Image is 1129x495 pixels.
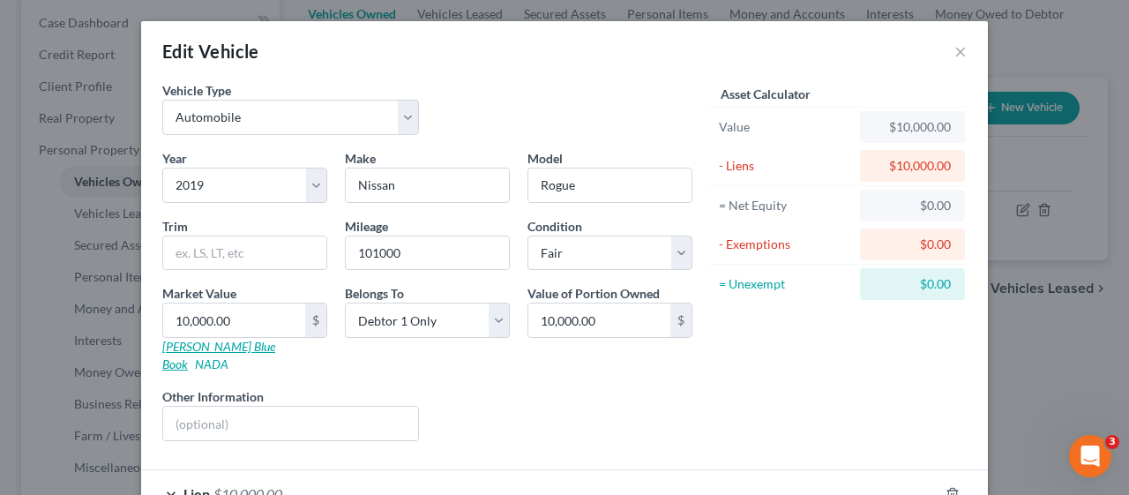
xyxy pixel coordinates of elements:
div: Edit Vehicle [162,39,259,64]
a: [PERSON_NAME] Blue Book [162,339,275,371]
span: Belongs To [345,286,404,301]
div: - Liens [719,157,852,175]
div: $0.00 [874,236,951,253]
div: $ [305,304,326,337]
div: $10,000.00 [874,157,951,175]
label: Market Value [162,284,236,303]
label: Other Information [162,387,264,406]
input: ex. Altima [528,169,692,202]
input: ex. LS, LT, etc [163,236,326,270]
label: Model [527,149,563,168]
label: Asset Calculator [721,85,811,103]
input: 0.00 [528,304,670,337]
label: Trim [162,217,188,236]
input: 0.00 [163,304,305,337]
div: $0.00 [874,197,951,214]
div: Value [719,118,852,136]
div: = Net Equity [719,197,852,214]
a: NADA [195,356,228,371]
input: (optional) [163,407,418,440]
input: ex. Nissan [346,169,509,202]
label: Value of Portion Owned [527,284,660,303]
span: Make [345,151,376,166]
span: 3 [1105,435,1119,449]
iframe: Intercom live chat [1069,435,1111,477]
input: -- [346,236,509,270]
div: $ [670,304,692,337]
button: × [954,41,967,62]
label: Vehicle Type [162,81,231,100]
div: - Exemptions [719,236,852,253]
div: $10,000.00 [874,118,951,136]
label: Year [162,149,187,168]
div: = Unexempt [719,275,852,293]
label: Mileage [345,217,388,236]
label: Condition [527,217,582,236]
div: $0.00 [874,275,951,293]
